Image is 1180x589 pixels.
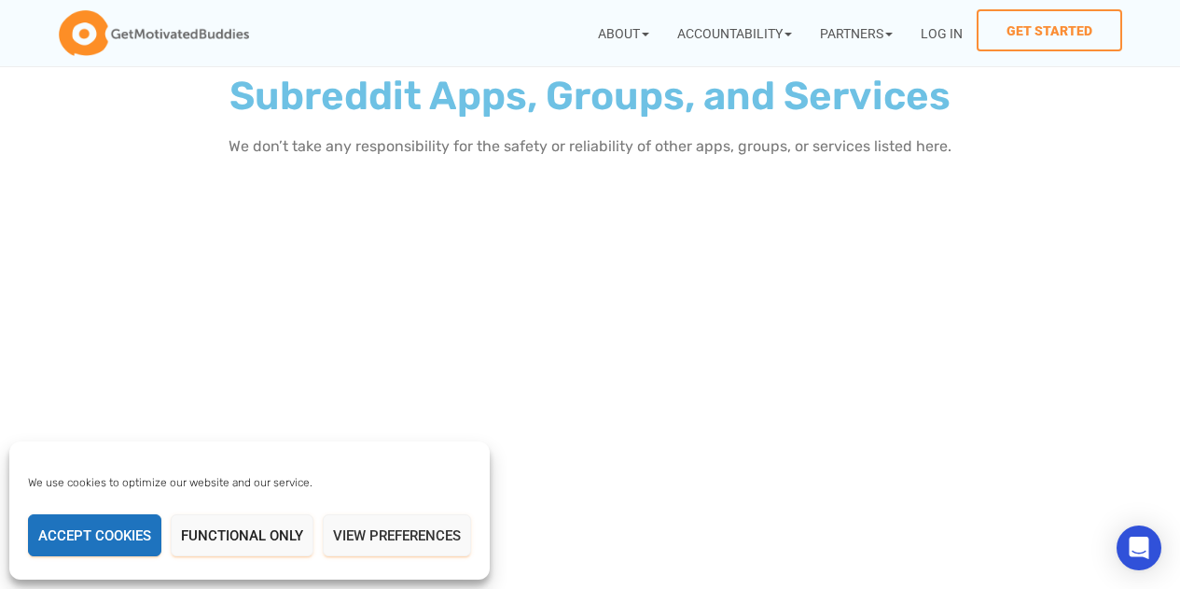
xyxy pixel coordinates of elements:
button: Functional only [171,514,313,556]
div: Open Intercom Messenger [1117,526,1161,570]
div: We use cookies to optimize our website and our service. [28,474,418,491]
a: About [584,9,663,57]
p: We don’t take any responsibility for the safety or reliability of other apps, groups, or services... [77,134,1104,159]
a: Partners [806,9,907,57]
img: GetMotivatedBuddies [59,10,249,57]
a: Get Started [977,9,1122,51]
a: Log In [907,9,977,57]
button: View preferences [323,514,471,556]
h1: Subreddit Apps, Groups, and Services [77,77,1104,116]
button: Accept cookies [28,514,161,556]
a: Accountability [663,9,806,57]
